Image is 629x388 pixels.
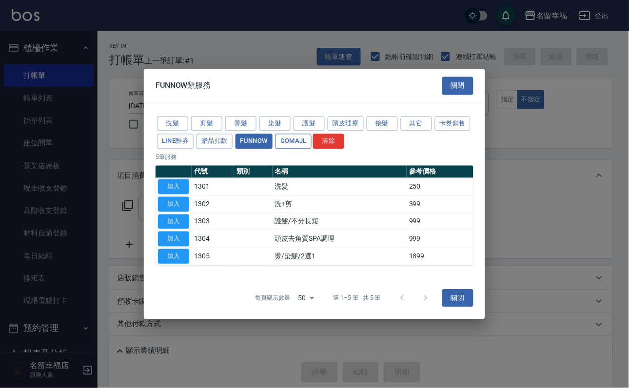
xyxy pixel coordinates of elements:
th: 類別 [234,166,273,178]
p: 第 1–5 筆 共 5 筆 [334,293,381,302]
button: 其它 [401,116,432,131]
td: 燙/染髮/2選1 [273,248,407,265]
td: 399 [407,195,473,213]
td: 頭皮去角質SPA調理 [273,230,407,248]
button: 護髮 [294,116,325,131]
th: 參考價格 [407,166,473,178]
td: 1899 [407,248,473,265]
span: FUNNOW類服務 [156,81,211,91]
td: 洗髮 [273,178,407,195]
button: 關閉 [442,289,473,307]
td: 1304 [192,230,234,248]
td: 1302 [192,195,234,213]
td: 999 [407,213,473,231]
button: 燙髮 [225,116,256,131]
td: 1305 [192,248,234,265]
button: 加入 [158,196,189,212]
td: 250 [407,178,473,195]
td: 999 [407,230,473,248]
button: 清除 [313,134,344,149]
button: 贈品扣款 [197,134,233,149]
button: 加入 [158,179,189,194]
p: 5 筆服務 [156,153,473,162]
button: 染髮 [259,116,291,131]
button: 加入 [158,232,189,247]
td: 1301 [192,178,234,195]
button: 接髮 [367,116,398,131]
button: 頭皮理療 [328,116,364,131]
button: 加入 [158,214,189,229]
td: 1303 [192,213,234,231]
button: 加入 [158,249,189,264]
button: 剪髮 [191,116,222,131]
button: LINE酷券 [157,134,194,149]
th: 代號 [192,166,234,178]
button: 卡券銷售 [435,116,471,131]
button: GOMAJL [275,134,312,149]
button: 洗髮 [157,116,188,131]
th: 名稱 [273,166,407,178]
p: 每頁顯示數量 [256,293,291,302]
td: 洗+剪 [273,195,407,213]
button: FUNNOW [236,134,273,149]
td: 護髮/不分長短 [273,213,407,231]
button: 關閉 [442,77,473,95]
div: 50 [295,285,318,311]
